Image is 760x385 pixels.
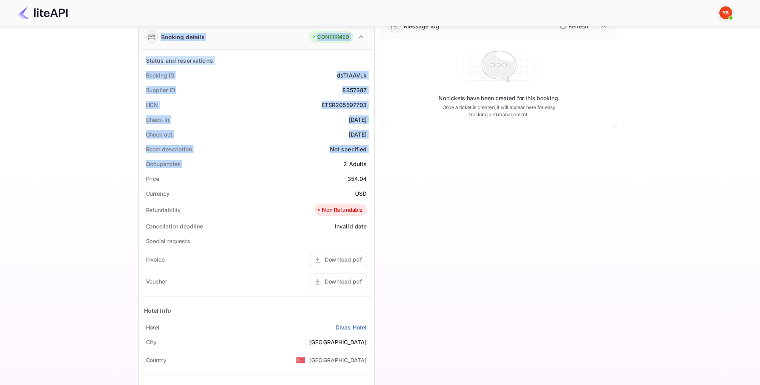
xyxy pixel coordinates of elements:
[330,145,367,153] div: Not specified
[146,206,181,214] div: Refundability
[161,33,205,41] div: Booking details
[322,101,367,109] div: ETSR205597703
[311,33,349,41] div: CONFIRMED
[146,338,157,346] div: City
[719,6,732,19] img: Yandex Support
[316,206,363,214] div: Non Refundable
[347,175,367,183] div: 354.04
[555,20,591,33] button: Refresh
[146,175,160,183] div: Price
[309,356,367,364] div: [GEOGRAPHIC_DATA]
[343,160,367,168] div: 2 Adults
[146,237,190,245] div: Special requests
[146,86,175,94] div: Supplier ID
[146,356,166,364] div: Country
[146,323,160,331] div: Hotel
[146,222,203,230] div: Cancellation deadline
[349,115,367,124] div: [DATE]
[335,222,367,230] div: Invalid date
[342,86,367,94] div: 8357387
[355,189,367,198] div: USD
[144,306,172,315] div: Hotel Info
[146,255,165,264] div: Invoice
[146,130,172,139] div: Check out
[336,323,367,331] a: Divas Hotel
[337,71,367,79] div: dsTlAAVLk
[325,255,362,264] div: Download pdf
[404,22,440,30] div: Message log
[325,277,362,286] div: Download pdf
[438,94,560,102] p: No tickets have been created for this booking.
[349,130,367,139] div: [DATE]
[296,353,305,367] span: United States
[18,6,68,19] img: LiteAPI Logo
[569,22,588,30] p: Refresh
[146,189,170,198] div: Currency
[146,71,174,79] div: Booking ID
[146,145,192,153] div: Room description
[309,338,367,346] div: [GEOGRAPHIC_DATA]
[146,115,169,124] div: Check-in
[436,104,562,118] p: Once a ticket is created, it will appear here for easy tracking and management.
[146,101,158,109] div: HCN
[146,56,213,65] div: Status and reservations
[146,277,167,286] div: Voucher
[146,160,181,168] div: Occupancies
